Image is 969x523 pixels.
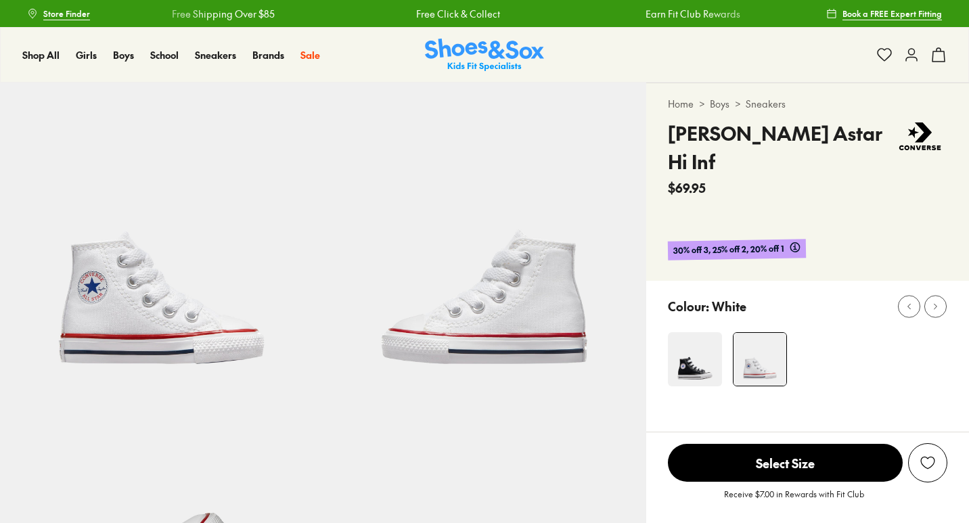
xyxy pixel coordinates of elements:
a: Store Finder [27,1,90,26]
a: Shop All [22,48,60,62]
a: Brands [252,48,284,62]
span: $69.95 [668,179,706,197]
a: Free Shipping Over $85 [172,7,275,21]
img: Vendor logo [893,119,947,154]
h4: [PERSON_NAME] Astar Hi Inf [668,119,893,176]
a: Earn Fit Club Rewards [646,7,740,21]
img: 5-101186_1 [323,83,646,405]
div: > > [668,97,947,111]
a: Sneakers [195,48,236,62]
a: Girls [76,48,97,62]
span: Book a FREE Expert Fitting [842,7,942,20]
p: Receive $7.00 in Rewards with Fit Club [724,488,864,512]
a: Shoes & Sox [425,39,544,72]
a: Boys [113,48,134,62]
a: Sale [300,48,320,62]
p: White [712,297,746,315]
span: Select Size [668,444,903,482]
a: School [150,48,179,62]
img: SNS_Logo_Responsive.svg [425,39,544,72]
a: Boys [710,97,729,111]
span: Store Finder [43,7,90,20]
a: Sneakers [746,97,786,111]
img: 4-101185_1 [734,333,786,386]
button: Add to Wishlist [908,443,947,482]
p: Colour: [668,297,709,315]
a: Free Click & Collect [416,7,500,21]
a: Book a FREE Expert Fitting [826,1,942,26]
span: 30% off 3, 25% off 2, 20% off 1 [673,242,784,257]
button: Select Size [668,443,903,482]
a: Home [668,97,694,111]
img: 4-101189_1 [668,332,722,386]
